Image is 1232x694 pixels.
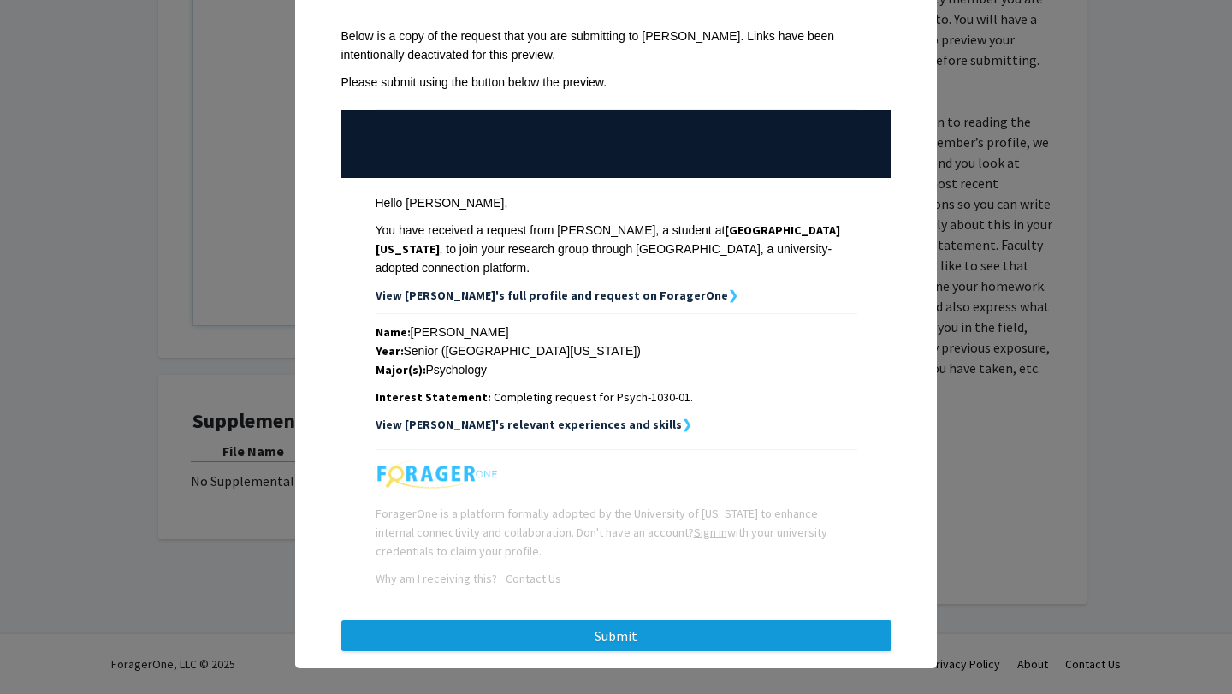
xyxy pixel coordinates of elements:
div: Please submit using the button below the preview. [341,73,891,92]
div: Senior ([GEOGRAPHIC_DATA][US_STATE]) [376,341,857,360]
div: Hello [PERSON_NAME], [376,193,857,212]
div: [PERSON_NAME] [376,323,857,341]
a: Opens in a new tab [497,571,561,586]
u: Why am I receiving this? [376,571,497,586]
div: Psychology [376,360,857,379]
strong: ❯ [682,417,692,432]
iframe: Chat [13,617,73,681]
a: Sign in [694,525,727,540]
strong: View [PERSON_NAME]'s relevant experiences and skills [376,417,682,432]
div: You have received a request from [PERSON_NAME], a student at , to join your research group throug... [376,221,857,277]
strong: Year: [376,343,404,359]
strong: Interest Statement: [376,389,491,405]
strong: ❯ [728,288,738,303]
strong: View [PERSON_NAME]'s full profile and request on ForagerOne [376,288,728,303]
button: Submit [341,620,891,651]
div: Below is a copy of the request that you are submitting to [PERSON_NAME]. Links have been intentio... [341,27,891,64]
span: ForagerOne is a platform formally adopted by the University of [US_STATE] to enhance internal con... [376,506,827,559]
u: Contact Us [506,571,561,586]
strong: Name: [376,324,411,340]
span: Completing request for Psych-1030-01. [494,389,693,405]
a: Opens in a new tab [376,571,497,586]
strong: Major(s): [376,362,426,377]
